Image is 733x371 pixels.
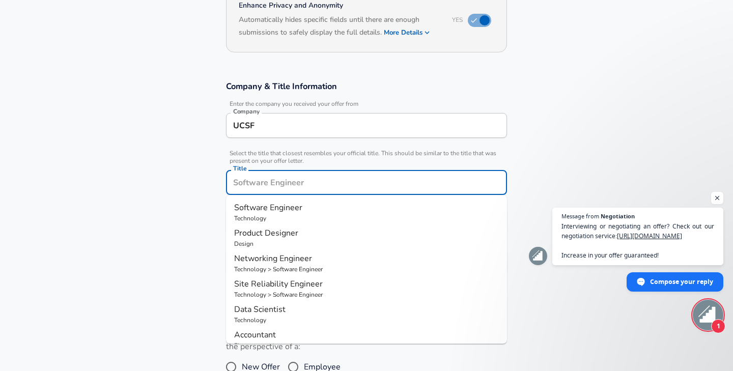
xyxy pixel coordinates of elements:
[226,80,507,92] h3: Company & Title Information
[384,25,431,40] button: More Details
[234,214,499,223] p: Technology
[693,300,723,330] div: Open chat
[234,316,499,325] p: Technology
[234,227,298,239] span: Product Designer
[601,213,635,219] span: Negotiation
[234,329,276,340] span: Accountant
[226,100,507,108] span: Enter the company you received your offer from
[234,304,286,315] span: Data Scientist
[234,239,499,248] p: Design
[561,221,714,260] span: Interviewing or negotiating an offer? Check out our negotiation service: Increase in your offer g...
[239,14,440,40] h6: Automatically hides specific fields until there are enough submissions to safely display the full...
[234,341,499,350] p: Finance
[233,108,260,115] label: Company
[234,278,323,290] span: Site Reliability Engineer
[226,150,507,165] span: Select the title that closest resembles your official title. This should be similar to the title ...
[231,118,502,133] input: Google
[233,165,246,172] label: Title
[711,319,725,333] span: 1
[452,16,463,24] span: Yes
[650,273,713,291] span: Compose your reply
[234,290,499,299] p: Technology > Software Engineer
[234,202,302,213] span: Software Engineer
[561,213,599,219] span: Message from
[234,253,312,264] span: Networking Engineer
[234,265,499,274] p: Technology > Software Engineer
[239,1,440,11] h4: Enhance Privacy and Anonymity
[231,175,502,190] input: Software Engineer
